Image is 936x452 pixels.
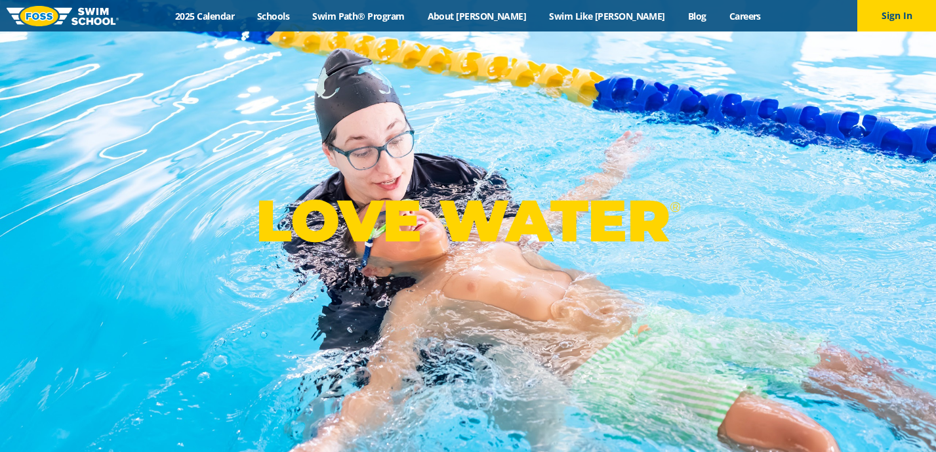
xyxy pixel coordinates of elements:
a: About [PERSON_NAME] [416,10,538,22]
a: Careers [718,10,772,22]
sup: ® [670,199,680,215]
p: LOVE WATER [256,186,680,256]
img: FOSS Swim School Logo [7,6,119,26]
a: Swim Like [PERSON_NAME] [538,10,677,22]
a: Swim Path® Program [301,10,416,22]
a: Blog [676,10,718,22]
a: Schools [246,10,301,22]
a: 2025 Calendar [164,10,246,22]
